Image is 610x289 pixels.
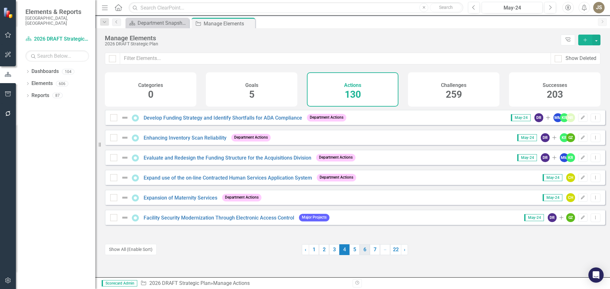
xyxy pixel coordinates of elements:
a: Enhancing Inventory Scan Reliability [144,135,227,141]
button: Search [430,3,462,12]
a: 22 [390,244,401,255]
input: Filter Elements... [120,53,551,64]
a: Facility Security Modernization Through Electronic Access Control [144,215,294,221]
div: NR [566,113,575,122]
a: Evaluate and Redesign the Funding Structure for the Acquisitions Division [144,155,311,161]
div: 104 [62,69,74,74]
a: 7 [370,244,380,255]
span: 259 [446,89,462,100]
div: May-24 [484,4,540,12]
a: Department Snapshot [127,19,187,27]
a: Develop Funding Strategy and Identify Shortfalls for ADA Compliance [144,115,302,121]
span: May-24 [517,154,537,161]
h4: Actions [344,82,361,88]
a: Elements [31,80,53,87]
span: Scorecard Admin [102,280,137,286]
div: KR [560,113,569,122]
input: Search Below... [25,50,89,62]
span: Department Actions [317,174,356,181]
img: Not Defined [121,154,129,161]
div: Department Snapshot [138,19,187,27]
div: » Manage Actions [140,280,348,287]
a: 2026 DRAFT Strategic Plan [149,280,211,286]
div: KR [566,153,575,162]
a: Expand use of the on-line Contracted Human Services Application System [144,175,312,181]
div: Show Deleted [566,55,596,62]
span: Major Projects [299,214,329,221]
div: 87 [52,93,63,98]
a: Expansion of Maternity Services [144,195,217,201]
div: 606 [56,81,68,86]
button: Show All (Enable Sort) [105,244,157,255]
div: CH [566,173,575,182]
a: 5 [349,244,360,255]
img: Not Defined [121,114,129,122]
div: MM [553,113,562,122]
img: Not Defined [121,194,129,201]
div: Manage Elements [204,20,254,28]
span: May-24 [543,174,562,181]
a: Reports [31,92,49,99]
div: 2026 DRAFT Strategic Plan [105,42,558,46]
a: 2 [319,244,329,255]
span: May-24 [511,114,531,121]
button: JS [593,2,605,13]
a: 2026 DRAFT Strategic Plan [25,36,89,43]
span: 203 [547,89,563,100]
span: Department Actions [316,154,356,161]
span: 5 [249,89,254,100]
h4: Successes [543,82,567,88]
div: Manage Elements [105,35,558,42]
div: MM [560,153,569,162]
img: Not Defined [121,134,129,141]
span: Elements & Reports [25,8,89,16]
span: May-24 [517,134,537,141]
div: DR [541,153,550,162]
button: May-24 [482,2,543,13]
span: May-24 [543,194,562,201]
div: DR [534,113,543,122]
div: GZ [566,213,575,222]
span: Department Actions [231,134,271,141]
img: ClearPoint Strategy [3,7,14,18]
span: 4 [339,244,349,255]
div: GZ [566,133,575,142]
span: Search [439,5,453,10]
div: CH [566,193,575,202]
span: 0 [148,89,153,100]
h4: Categories [138,82,163,88]
small: [GEOGRAPHIC_DATA], [GEOGRAPHIC_DATA] [25,16,89,26]
span: May-24 [524,214,544,221]
span: 130 [345,89,361,100]
a: 6 [360,244,370,255]
span: › [404,246,405,253]
span: ‹ [305,246,306,253]
img: Not Defined [121,174,129,181]
a: Dashboards [31,68,59,75]
a: 1 [309,244,319,255]
span: Department Actions [222,194,261,201]
div: DR [548,213,557,222]
a: 3 [329,244,339,255]
div: DR [541,133,550,142]
h4: Goals [245,82,258,88]
img: Not Defined [121,214,129,221]
h4: Challenges [441,82,466,88]
span: Department Actions [307,114,346,121]
div: KR [560,133,569,142]
div: Open Intercom Messenger [588,267,604,283]
input: Search ClearPoint... [129,2,463,13]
